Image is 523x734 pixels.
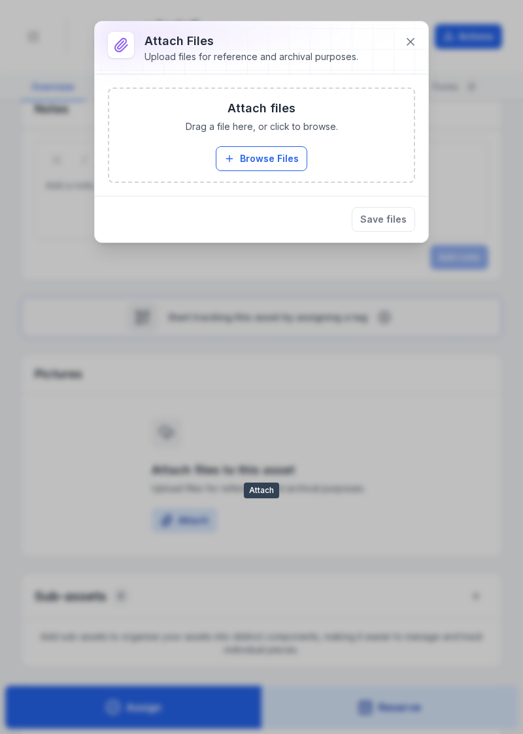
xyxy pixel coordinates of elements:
[186,120,338,133] span: Drag a file here, or click to browse.
[244,483,279,498] span: Attach
[228,99,295,118] h3: Attach files
[352,207,415,232] button: Save files
[144,50,358,63] div: Upload files for reference and archival purposes.
[144,32,358,50] h3: Attach Files
[216,146,307,171] button: Browse Files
